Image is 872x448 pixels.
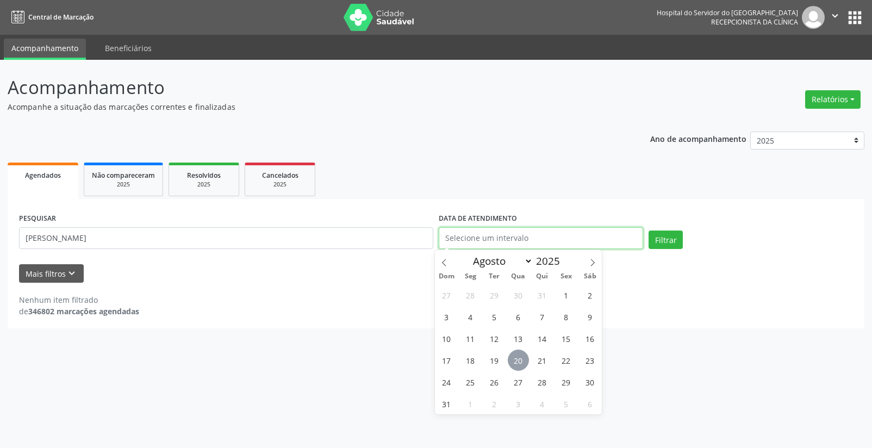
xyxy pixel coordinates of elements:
span: Agosto 10, 2025 [436,328,457,349]
button: Filtrar [649,231,683,249]
select: Month [468,253,533,269]
span: Agosto 13, 2025 [508,328,529,349]
span: Agosto 15, 2025 [556,328,577,349]
span: Agosto 17, 2025 [436,350,457,371]
span: Setembro 1, 2025 [460,393,481,414]
input: Year [533,254,569,268]
span: Não compareceram [92,171,155,180]
span: Julho 29, 2025 [484,284,505,306]
span: Cancelados [262,171,298,180]
span: Recepcionista da clínica [711,17,798,27]
span: Agosto 25, 2025 [460,371,481,393]
i: keyboard_arrow_down [66,267,78,279]
input: Nome, código do beneficiário ou CPF [19,227,433,249]
span: Sex [554,273,578,280]
p: Acompanhe a situação das marcações correntes e finalizadas [8,101,607,113]
span: Agosto 31, 2025 [436,393,457,414]
div: 2025 [92,181,155,189]
span: Julho 30, 2025 [508,284,529,306]
span: Agosto 16, 2025 [580,328,601,349]
span: Agosto 29, 2025 [556,371,577,393]
strong: 346802 marcações agendadas [28,306,139,316]
span: Agosto 2, 2025 [580,284,601,306]
span: Dom [435,273,459,280]
span: Agosto 6, 2025 [508,306,529,327]
input: Selecione um intervalo [439,227,643,249]
span: Agosto 14, 2025 [532,328,553,349]
a: Beneficiários [97,39,159,58]
span: Resolvidos [187,171,221,180]
button: apps [845,8,864,27]
span: Setembro 2, 2025 [484,393,505,414]
div: de [19,306,139,317]
span: Agosto 21, 2025 [532,350,553,371]
button:  [825,6,845,29]
label: PESQUISAR [19,210,56,227]
span: Agosto 30, 2025 [580,371,601,393]
span: Agosto 24, 2025 [436,371,457,393]
div: Hospital do Servidor do [GEOGRAPHIC_DATA] [657,8,798,17]
span: Agosto 9, 2025 [580,306,601,327]
p: Ano de acompanhamento [650,132,746,145]
span: Agosto 12, 2025 [484,328,505,349]
span: Julho 27, 2025 [436,284,457,306]
button: Mais filtroskeyboard_arrow_down [19,264,84,283]
div: Nenhum item filtrado [19,294,139,306]
span: Agosto 7, 2025 [532,306,553,327]
span: Setembro 5, 2025 [556,393,577,414]
a: Central de Marcação [8,8,94,26]
span: Julho 31, 2025 [532,284,553,306]
span: Agosto 5, 2025 [484,306,505,327]
span: Agosto 26, 2025 [484,371,505,393]
span: Agosto 11, 2025 [460,328,481,349]
label: DATA DE ATENDIMENTO [439,210,517,227]
button: Relatórios [805,90,861,109]
div: 2025 [253,181,307,189]
span: Agendados [25,171,61,180]
span: Ter [482,273,506,280]
span: Setembro 4, 2025 [532,393,553,414]
p: Acompanhamento [8,74,607,101]
span: Agosto 22, 2025 [556,350,577,371]
span: Sáb [578,273,602,280]
i:  [829,10,841,22]
span: Agosto 28, 2025 [532,371,553,393]
div: 2025 [177,181,231,189]
span: Julho 28, 2025 [460,284,481,306]
img: img [802,6,825,29]
span: Agosto 20, 2025 [508,350,529,371]
span: Agosto 3, 2025 [436,306,457,327]
span: Agosto 23, 2025 [580,350,601,371]
a: Acompanhamento [4,39,86,60]
span: Setembro 3, 2025 [508,393,529,414]
span: Agosto 19, 2025 [484,350,505,371]
span: Central de Marcação [28,13,94,22]
span: Agosto 27, 2025 [508,371,529,393]
span: Seg [458,273,482,280]
span: Qui [530,273,554,280]
span: Agosto 18, 2025 [460,350,481,371]
span: Agosto 1, 2025 [556,284,577,306]
span: Agosto 4, 2025 [460,306,481,327]
span: Setembro 6, 2025 [580,393,601,414]
span: Qua [506,273,530,280]
span: Agosto 8, 2025 [556,306,577,327]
